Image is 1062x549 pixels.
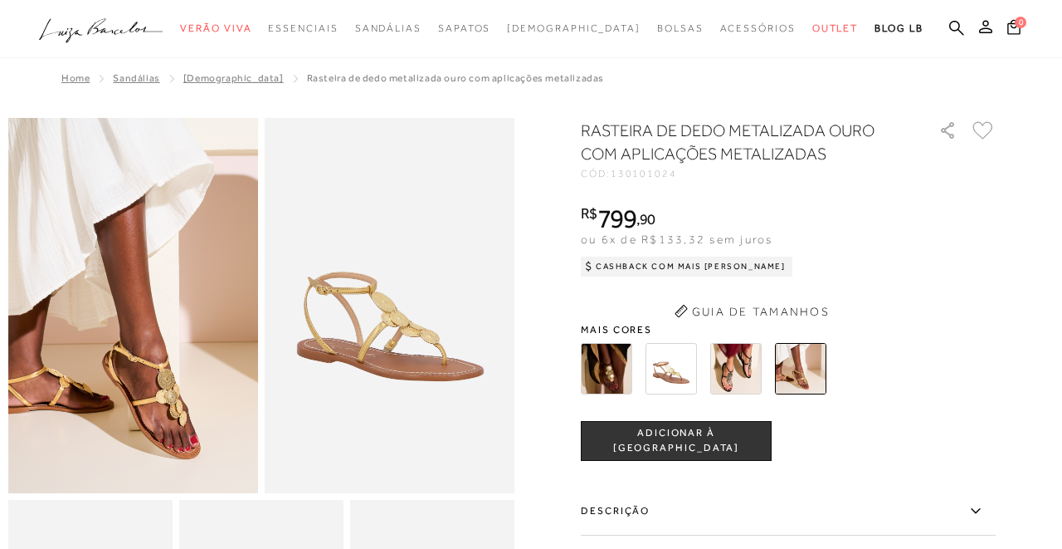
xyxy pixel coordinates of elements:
[581,343,632,395] img: RASTEIRA DE DEDO EM COURO CAFÉ COM APLICAÇÕES METALIZADAS
[720,22,796,34] span: Acessórios
[581,233,772,246] span: ou 6x de R$133,32 sem juros
[8,118,258,493] img: image
[710,343,762,395] img: RASTEIRA DE DEDO EM COURO PRETO COM APLICAÇÕES METALIZADAS
[611,168,677,179] span: 130101024
[657,22,704,34] span: Bolsas
[812,22,859,34] span: Outlet
[355,13,421,44] a: categoryNavScreenReaderText
[812,13,859,44] a: categoryNavScreenReaderText
[307,72,604,84] span: RASTEIRA DE DEDO METALIZADA OURO COM APLICAÇÕES METALIZADAS
[775,343,826,395] img: RASTEIRA DE DEDO METALIZADA OURO COM APLICAÇÕES METALIZADAS
[1002,18,1025,41] button: 0
[438,13,490,44] a: categoryNavScreenReaderText
[874,22,923,34] span: BLOG LB
[507,22,641,34] span: [DEMOGRAPHIC_DATA]
[507,13,641,44] a: noSubCategoriesText
[355,22,421,34] span: Sandálias
[113,72,159,84] a: SANDÁLIAS
[268,13,338,44] a: categoryNavScreenReaderText
[581,421,772,461] button: ADICIONAR À [GEOGRAPHIC_DATA]
[597,203,636,233] span: 799
[61,72,90,84] a: Home
[581,488,996,536] label: Descrição
[874,13,923,44] a: BLOG LB
[581,257,792,277] div: Cashback com Mais [PERSON_NAME]
[657,13,704,44] a: categoryNavScreenReaderText
[645,343,697,395] img: RASTEIRA DE DEDO EM COURO CARAMELO COM APLICAÇÕES METALIZADAS
[183,72,284,84] a: [DEMOGRAPHIC_DATA]
[636,212,655,227] i: ,
[438,22,490,34] span: Sapatos
[581,206,597,221] i: R$
[669,298,835,325] button: Guia de Tamanhos
[582,426,771,455] span: ADICIONAR À [GEOGRAPHIC_DATA]
[581,169,913,179] div: CÓD:
[265,118,514,493] img: image
[581,119,892,165] h1: RASTEIRA DE DEDO METALIZADA OURO COM APLICAÇÕES METALIZADAS
[180,22,251,34] span: Verão Viva
[720,13,796,44] a: categoryNavScreenReaderText
[640,210,655,228] span: 90
[268,22,338,34] span: Essenciais
[1015,17,1026,28] span: 0
[581,325,996,335] span: Mais cores
[180,13,251,44] a: categoryNavScreenReaderText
